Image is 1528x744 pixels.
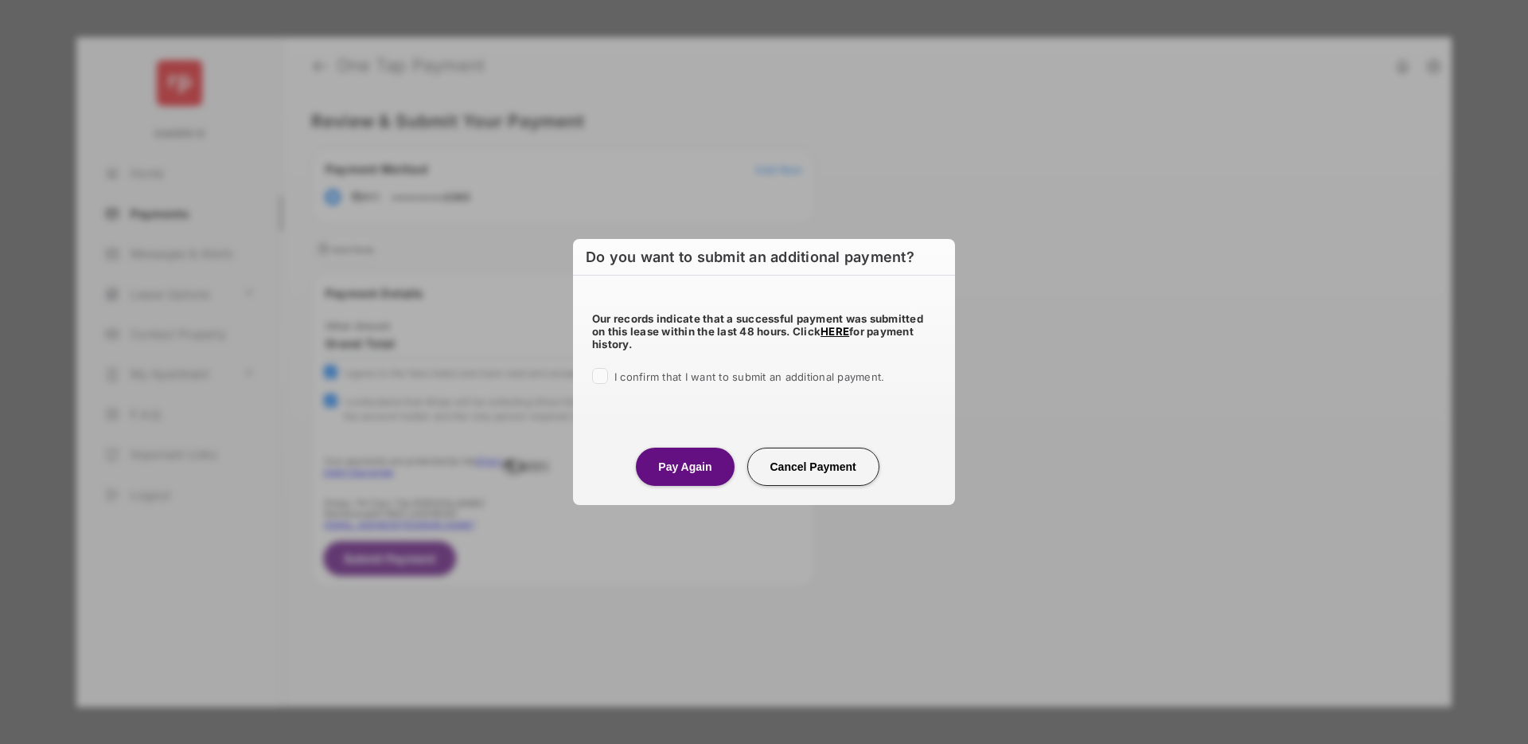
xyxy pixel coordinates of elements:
[614,370,884,383] span: I confirm that I want to submit an additional payment.
[636,448,734,486] button: Pay Again
[821,325,849,338] a: HERE
[573,239,955,276] h6: Do you want to submit an additional payment?
[592,312,936,350] h5: Our records indicate that a successful payment was submitted on this lease within the last 48 hou...
[747,448,879,486] button: Cancel Payment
